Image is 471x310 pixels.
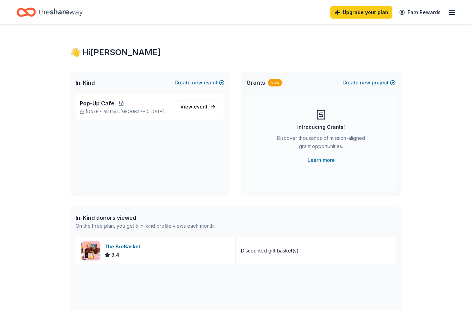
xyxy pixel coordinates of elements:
span: event [194,104,208,110]
span: In-Kind [76,79,95,87]
a: Earn Rewards [395,6,445,19]
span: Pop-Up Cafe [80,99,114,107]
span: Grants [247,79,265,87]
p: [DATE] • [80,109,170,114]
div: On the Free plan, you get 5 in-kind profile views each month. [76,222,215,230]
span: View [180,103,208,111]
div: In-Kind donors viewed [76,214,215,222]
img: Image for The BroBasket [81,241,100,260]
a: View event [176,101,220,113]
div: The BroBasket [104,242,143,251]
div: Discover thousands of mission-aligned grant opportunities. [274,134,368,153]
span: Alafaya, [GEOGRAPHIC_DATA] [103,109,164,114]
div: Introducing Grants! [297,123,345,131]
span: new [192,79,202,87]
a: Home [17,4,83,20]
button: Createnewproject [342,79,395,87]
div: Discounted gift basket(s) [241,247,299,255]
span: 3.4 [111,251,119,259]
div: 👋 Hi [PERSON_NAME] [70,47,401,58]
a: Learn more [308,156,335,164]
a: Upgrade your plan [330,6,392,19]
div: New [268,79,282,86]
span: new [360,79,370,87]
button: Createnewevent [174,79,224,87]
